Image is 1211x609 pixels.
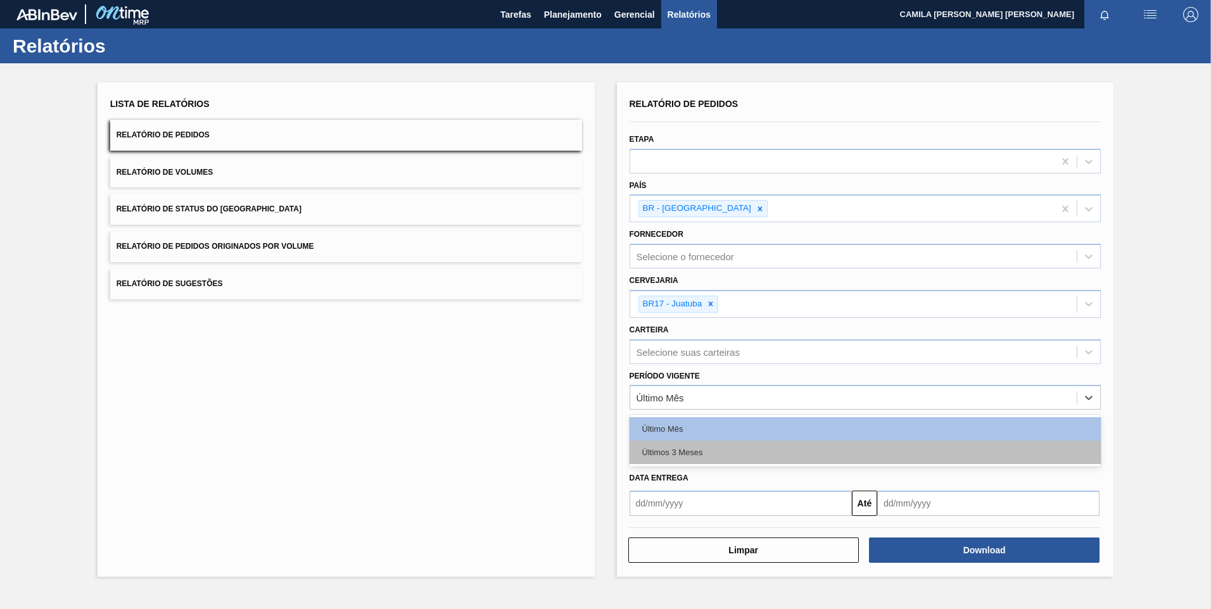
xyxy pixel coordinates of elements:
[630,99,739,109] span: Relatório de Pedidos
[630,417,1101,441] div: Último Mês
[852,491,877,516] button: Até
[630,135,654,144] label: Etapa
[1183,7,1198,22] img: Logout
[630,441,1101,464] div: Últimos 3 Meses
[110,120,582,151] button: Relatório de Pedidos
[877,491,1100,516] input: dd/mm/yyyy
[110,268,582,299] button: Relatório de Sugestões
[630,474,688,482] span: Data Entrega
[13,39,238,53] h1: Relatórios
[16,9,77,20] img: TNhmsLtSVTkK8tSr43FrP2fwEKptu5GPRR3wAAAABJRU5ErkJggg==
[110,194,582,225] button: Relatório de Status do [GEOGRAPHIC_DATA]
[668,7,711,22] span: Relatórios
[637,392,684,403] div: Último Mês
[637,251,734,262] div: Selecione o fornecedor
[630,491,852,516] input: dd/mm/yyyy
[110,157,582,188] button: Relatório de Volumes
[869,537,1100,563] button: Download
[1084,6,1125,23] button: Notificações
[110,231,582,262] button: Relatório de Pedidos Originados por Volume
[639,201,753,217] div: BR - [GEOGRAPHIC_DATA]
[1143,7,1158,22] img: userActions
[500,7,531,22] span: Tarefas
[630,230,683,239] label: Fornecedor
[117,130,210,139] span: Relatório de Pedidos
[630,372,700,380] label: Período Vigente
[117,242,314,251] span: Relatório de Pedidos Originados por Volume
[639,296,704,312] div: BR17 - Juatuba
[630,325,669,334] label: Carteira
[117,168,213,177] span: Relatório de Volumes
[630,276,678,285] label: Cervejaria
[628,537,859,563] button: Limpar
[117,204,301,213] span: Relatório de Status do [GEOGRAPHIC_DATA]
[544,7,602,22] span: Planejamento
[117,279,223,288] span: Relatório de Sugestões
[637,346,740,357] div: Selecione suas carteiras
[614,7,655,22] span: Gerencial
[630,181,647,190] label: País
[110,99,210,109] span: Lista de Relatórios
